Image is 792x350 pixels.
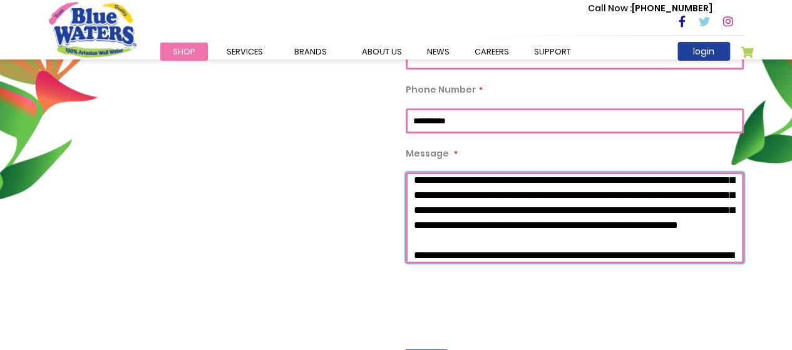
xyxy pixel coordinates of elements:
a: about us [349,43,414,61]
span: Message [406,147,449,160]
span: Phone Number [406,83,476,96]
span: Shop [173,46,195,58]
a: News [414,43,462,61]
iframe: reCAPTCHA [406,275,596,324]
span: Call Now : [588,2,632,14]
span: Brands [294,46,327,58]
a: store logo [49,2,136,57]
span: Services [227,46,263,58]
p: [PHONE_NUMBER] [588,2,712,15]
a: support [522,43,584,61]
a: login [677,42,730,61]
a: careers [462,43,522,61]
